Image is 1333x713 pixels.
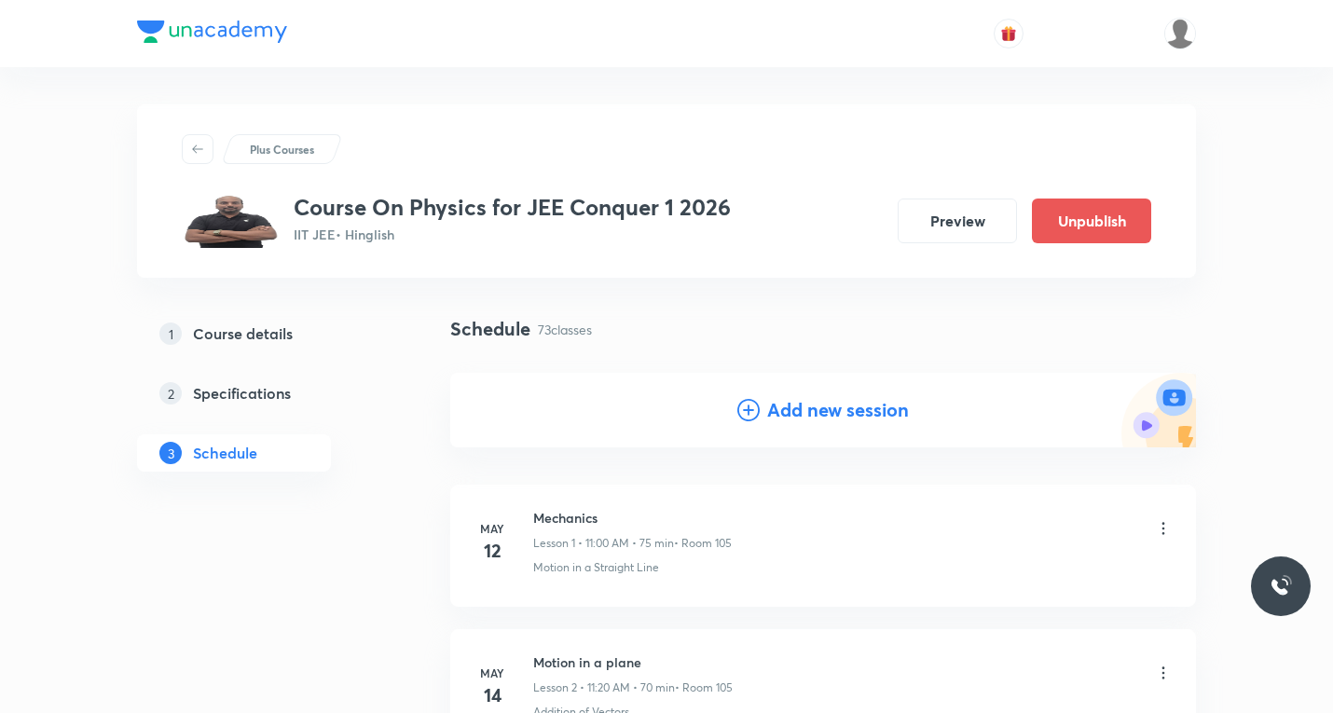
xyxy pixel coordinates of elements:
p: Lesson 2 • 11:20 AM • 70 min [533,679,675,696]
h5: Course details [193,322,293,345]
h5: Schedule [193,442,257,464]
p: • Room 105 [675,679,733,696]
h4: 12 [474,537,511,565]
h4: Add new session [767,396,909,424]
img: Unacademy Jodhpur [1164,18,1196,49]
p: • Room 105 [674,535,732,552]
p: Lesson 1 • 11:00 AM • 75 min [533,535,674,552]
p: 2 [159,382,182,404]
h4: 14 [474,681,511,709]
a: 1Course details [137,315,391,352]
h6: May [474,520,511,537]
img: Company Logo [137,21,287,43]
a: 2Specifications [137,375,391,412]
h6: May [474,665,511,681]
h3: Course On Physics for JEE Conquer 1 2026 [294,194,731,221]
p: 1 [159,322,182,345]
img: ff65f602d8cd462285315f0d56d8c376.jpg [182,194,279,248]
p: 73 classes [538,320,592,339]
p: Motion in a Straight Line [533,559,659,576]
h6: Motion in a plane [533,652,733,672]
p: Plus Courses [250,141,314,158]
button: Unpublish [1032,199,1151,243]
img: avatar [1000,25,1017,42]
h5: Specifications [193,382,291,404]
h6: Mechanics [533,508,732,528]
button: avatar [994,19,1024,48]
p: 3 [159,442,182,464]
img: ttu [1270,575,1292,597]
a: Company Logo [137,21,287,48]
p: IIT JEE • Hinglish [294,225,731,244]
button: Preview [898,199,1017,243]
img: Add [1121,373,1196,447]
h4: Schedule [450,315,530,343]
